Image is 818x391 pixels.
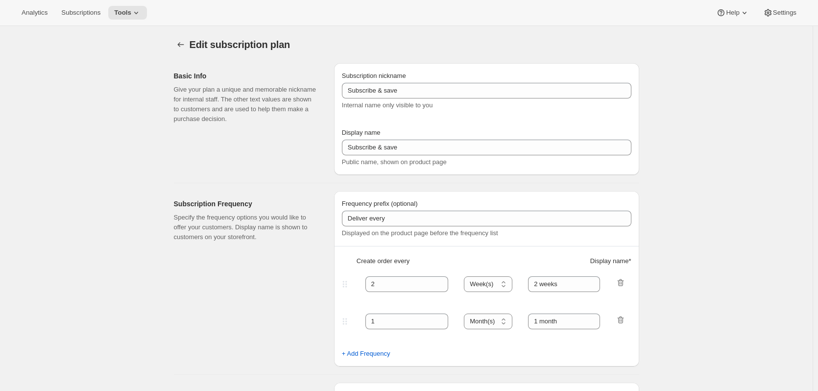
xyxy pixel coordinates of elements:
span: Tools [114,9,131,17]
span: Internal name only visible to you [342,101,433,109]
span: Frequency prefix (optional) [342,200,418,207]
button: Help [710,6,755,20]
span: Public name, shown on product page [342,158,447,166]
span: Analytics [22,9,48,17]
span: + Add Frequency [342,349,390,359]
button: + Add Frequency [336,346,396,362]
h2: Basic Info [174,71,318,81]
button: Subscription plans [174,38,188,51]
button: Settings [757,6,802,20]
input: 1 month [528,314,600,329]
button: Subscriptions [55,6,106,20]
span: Subscription nickname [342,72,406,79]
p: Give your plan a unique and memorable nickname for internal staff. The other text values are show... [174,85,318,124]
input: Deliver every [342,211,631,226]
input: Subscribe & Save [342,83,631,98]
span: Create order every [357,256,409,266]
h2: Subscription Frequency [174,199,318,209]
p: Specify the frequency options you would like to offer your customers. Display name is shown to cu... [174,213,318,242]
button: Analytics [16,6,53,20]
span: Display name * [590,256,631,266]
span: Edit subscription plan [190,39,290,50]
span: Help [726,9,739,17]
input: Subscribe & Save [342,140,631,155]
span: Displayed on the product page before the frequency list [342,229,498,237]
span: Display name [342,129,381,136]
button: Tools [108,6,147,20]
input: 1 month [528,276,600,292]
span: Settings [773,9,796,17]
span: Subscriptions [61,9,100,17]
